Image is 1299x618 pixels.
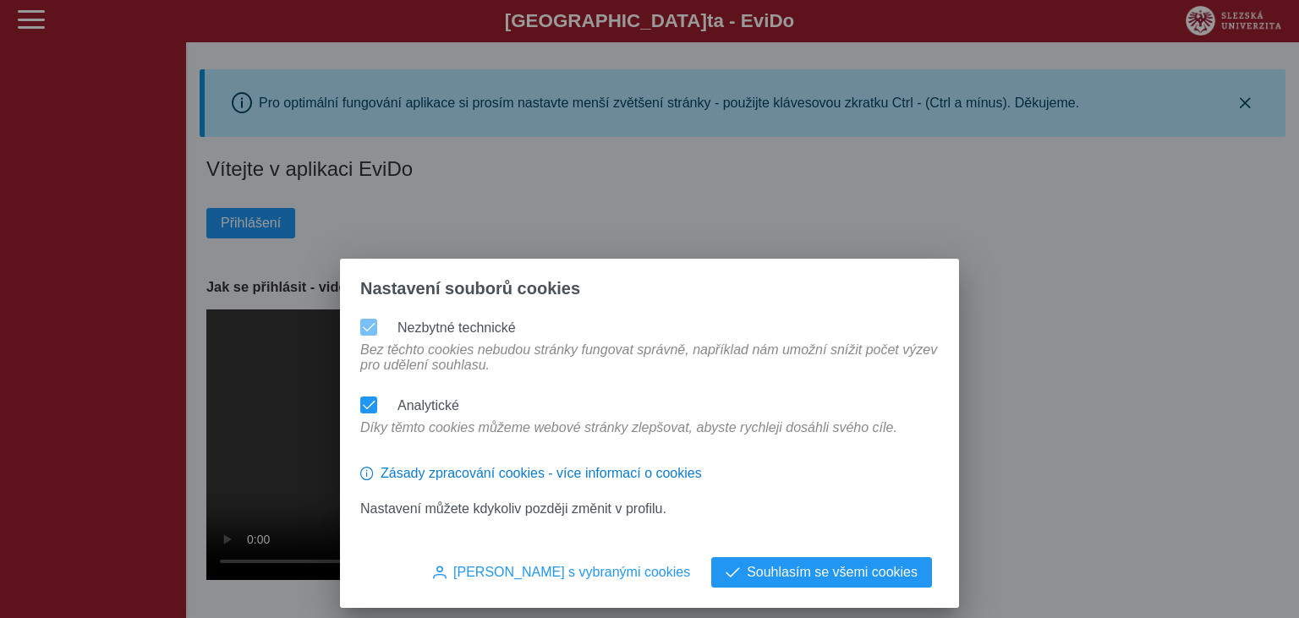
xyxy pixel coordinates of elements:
[360,279,580,298] span: Nastavení souborů cookies
[360,473,702,487] a: Zásady zpracování cookies - více informací o cookies
[397,398,459,413] label: Analytické
[453,565,690,580] span: [PERSON_NAME] s vybranými cookies
[419,557,704,588] button: [PERSON_NAME] s vybranými cookies
[360,459,702,488] button: Zásady zpracování cookies - více informací o cookies
[711,557,932,588] button: Souhlasím se všemi cookies
[397,320,516,335] label: Nezbytné technické
[747,565,918,580] span: Souhlasím se všemi cookies
[381,466,702,481] span: Zásady zpracování cookies - více informací o cookies
[354,342,945,390] div: Bez těchto cookies nebudou stránky fungovat správně, například nám umožní snížit počet výzev pro ...
[354,420,904,452] div: Díky těmto cookies můžeme webové stránky zlepšovat, abyste rychleji dosáhli svého cíle.
[360,501,939,517] p: Nastavení můžete kdykoliv později změnit v profilu.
